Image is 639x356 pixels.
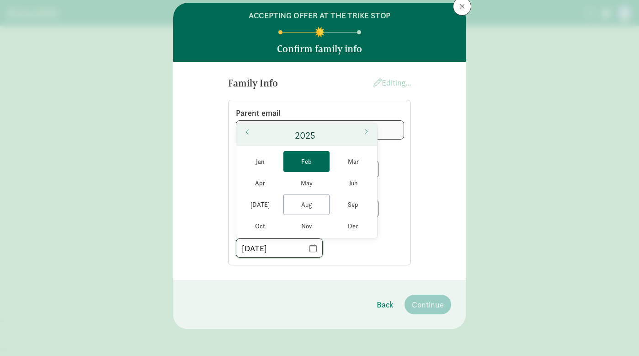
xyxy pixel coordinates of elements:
label: Child birth date [236,226,403,237]
span: March 1, 2025 [330,151,376,172]
span: Continue [412,298,444,311]
a: Editing... [373,76,411,89]
label: Child first name [236,147,403,158]
h6: ACCEPTING OFFER AT THE TRIKE STOP [249,10,390,21]
span: January 1, 2025 [237,151,283,172]
span: June 1, 2025 [330,173,376,194]
button: Back [369,295,401,314]
h5: Family Info [228,78,278,89]
span: December 1, 2025 [330,216,376,237]
span: May 1, 2025 [283,173,330,194]
label: Parent email [236,108,403,119]
span: July 1, 2025 [237,194,283,215]
span: November 1, 2025 [283,216,330,237]
span: October 1, 2025 [237,216,283,237]
h5: Confirm family info [277,43,362,54]
label: Child last name [236,186,403,197]
span: Back [377,298,394,311]
span: February 1, 2025 [283,151,330,172]
input: Year [292,129,321,142]
span: August 1, 2025 [283,194,330,215]
span: April 1, 2025 [237,173,283,194]
button: Continue [405,295,451,314]
span: September 1, 2025 [330,194,376,215]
